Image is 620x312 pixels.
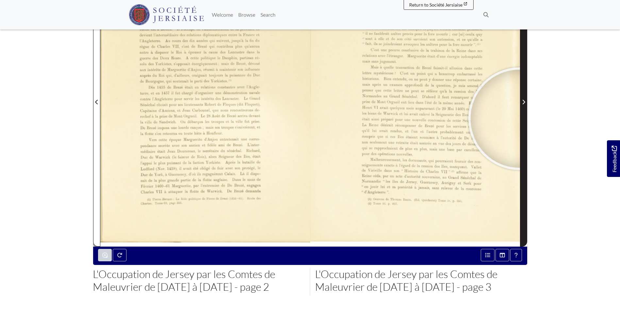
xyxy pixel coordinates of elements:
[510,249,522,261] button: Help
[610,146,618,172] span: Feedback
[98,249,112,261] button: Enable or disable loupe tool (Alt+L)
[409,2,462,8] span: Return to Société Jersiaise
[607,140,620,177] a: Would you like to provide feedback?
[481,249,494,261] button: Open metadata window
[113,249,126,261] button: Rotate the book
[209,8,236,21] a: Welcome
[236,8,258,21] a: Browse
[129,4,204,25] img: Société Jersiaise
[93,268,305,293] h2: L'Occupation de Jersey par les Comtes de Maleuvrier de [DATE] à [DATE] - page 2
[129,3,204,27] a: Société Jersiaise logo
[495,249,509,261] button: Thumbnails
[258,8,278,21] a: Search
[315,268,528,293] h2: L'Occupation de Jersey par les Comtes de Maleuvrier de [DATE] à [DATE] - page 3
